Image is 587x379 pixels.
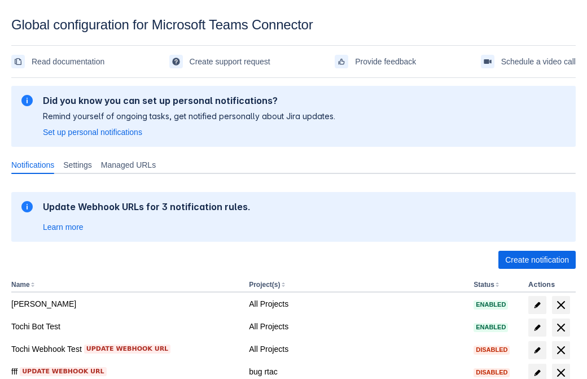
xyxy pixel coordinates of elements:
span: Enabled [474,324,508,330]
div: bug rtac [249,366,465,377]
span: delete [554,298,568,312]
button: Create notification [498,251,576,269]
span: videoCall [483,57,492,66]
div: All Projects [249,321,465,332]
a: Provide feedback [335,53,416,71]
h2: Update Webhook URLs for 3 notification rules. [43,201,251,212]
span: Managed URLs [101,159,156,171]
div: Tochi Webhook Test [11,343,240,355]
a: Schedule a video call [481,53,576,71]
span: delete [554,343,568,357]
th: Actions [524,278,576,293]
span: edit [533,346,542,355]
p: Remind yourself of ongoing tasks, get notified personally about Jira updates. [43,111,335,122]
button: Project(s) [249,281,280,289]
span: Update webhook URL [22,367,104,376]
span: Disabled [474,347,510,353]
span: edit [533,323,542,332]
span: Update webhook URL [86,345,168,354]
a: Read documentation [11,53,104,71]
a: Set up personal notifications [43,127,142,138]
span: Read documentation [32,53,104,71]
span: Create notification [505,251,569,269]
span: Notifications [11,159,54,171]
div: fff [11,366,240,377]
a: Learn more [43,221,84,233]
div: All Projects [249,343,465,355]
span: Schedule a video call [501,53,576,71]
span: information [20,200,34,214]
span: Enabled [474,302,508,308]
h2: Did you know you can set up personal notifications? [43,95,335,106]
span: edit [533,300,542,310]
button: Status [474,281,494,289]
span: Provide feedback [355,53,416,71]
span: support [172,57,181,66]
span: documentation [14,57,23,66]
div: All Projects [249,298,465,310]
span: delete [554,321,568,334]
div: Global configuration for Microsoft Teams Connector [11,17,576,33]
span: Disabled [474,369,510,376]
span: information [20,94,34,107]
div: [PERSON_NAME] [11,298,240,310]
span: edit [533,368,542,377]
span: feedback [337,57,346,66]
div: Tochi Bot Test [11,321,240,332]
span: Create support request [190,53,270,71]
button: Name [11,281,30,289]
a: Create support request [169,53,270,71]
span: Settings [63,159,92,171]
